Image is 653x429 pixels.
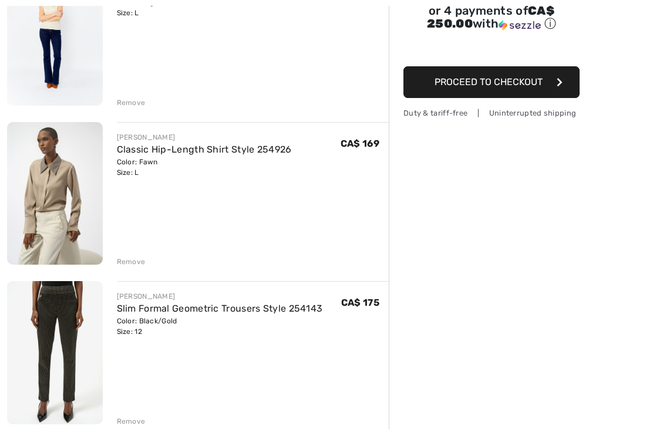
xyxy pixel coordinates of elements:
[341,138,379,149] span: CA$ 169
[117,303,323,314] a: Slim Formal Geometric Trousers Style 254143
[403,5,580,36] div: or 4 payments ofCA$ 250.00withSezzle Click to learn more about Sezzle
[341,297,379,308] span: CA$ 175
[117,132,292,143] div: [PERSON_NAME]
[7,122,103,265] img: Classic Hip-Length Shirt Style 254926
[117,291,323,302] div: [PERSON_NAME]
[499,20,541,31] img: Sezzle
[427,4,554,31] span: CA$ 250.00
[403,66,580,98] button: Proceed to Checkout
[435,76,543,87] span: Proceed to Checkout
[117,157,292,178] div: Color: Fawn Size: L
[117,97,146,108] div: Remove
[403,36,580,62] iframe: PayPal-paypal
[117,416,146,427] div: Remove
[403,107,580,119] div: Duty & tariff-free | Uninterrupted shipping
[117,316,323,337] div: Color: Black/Gold Size: 12
[7,281,103,424] img: Slim Formal Geometric Trousers Style 254143
[117,144,292,155] a: Classic Hip-Length Shirt Style 254926
[117,256,146,267] div: Remove
[403,5,580,32] div: or 4 payments of with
